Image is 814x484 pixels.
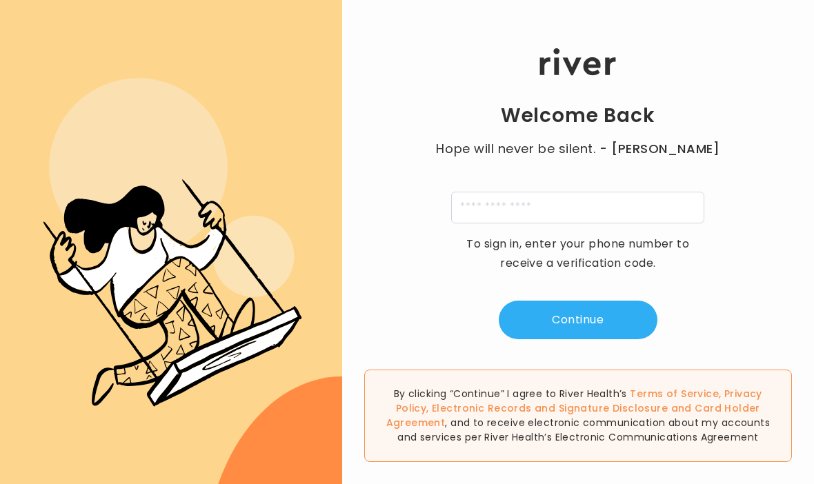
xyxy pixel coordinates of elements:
[630,387,719,401] a: Terms of Service
[397,416,770,444] span: , and to receive electronic communication about my accounts and services per River Health’s Elect...
[386,401,760,430] a: Card Holder Agreement
[396,387,762,415] a: Privacy Policy
[364,370,792,462] div: By clicking “Continue” I agree to River Health’s
[386,387,762,430] span: , , and
[501,103,655,128] h1: Welcome Back
[432,401,668,415] a: Electronic Records and Signature Disclosure
[499,301,657,339] button: Continue
[423,139,733,159] p: Hope will never be silent.
[457,234,699,273] p: To sign in, enter your phone number to receive a verification code.
[599,139,719,159] span: - [PERSON_NAME]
